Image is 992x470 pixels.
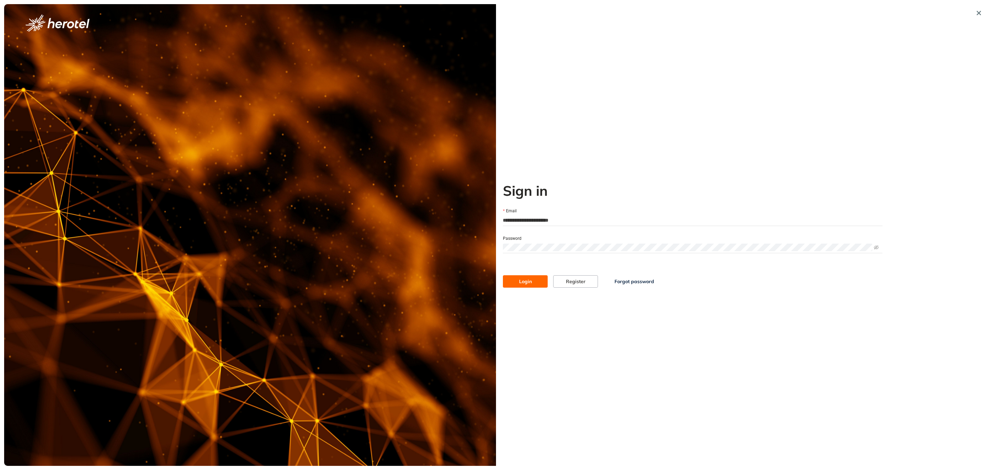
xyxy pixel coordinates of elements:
[519,278,532,285] span: Login
[25,14,90,32] img: logo
[553,275,598,288] button: Register
[503,275,548,288] button: Login
[503,182,882,199] h2: Sign in
[503,244,872,251] input: Password
[503,215,882,225] input: Email
[4,4,496,466] img: cover image
[503,235,521,242] label: Password
[614,278,654,285] span: Forgot password
[603,275,665,288] button: Forgot password
[14,14,101,32] button: logo
[566,278,586,285] span: Register
[874,245,879,250] span: eye-invisible
[503,208,517,214] label: Email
